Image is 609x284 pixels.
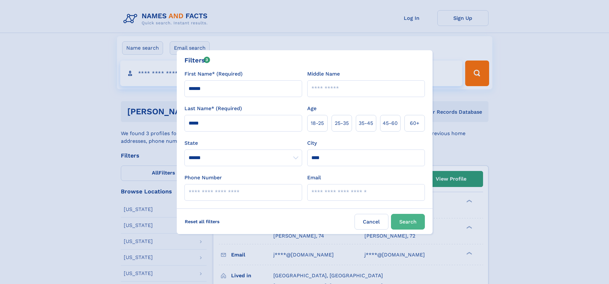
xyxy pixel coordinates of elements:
[184,174,222,182] label: Phone Number
[184,105,242,112] label: Last Name* (Required)
[184,55,210,65] div: Filters
[311,119,324,127] span: 18‑25
[335,119,349,127] span: 25‑35
[184,70,243,78] label: First Name* (Required)
[184,139,302,147] label: State
[307,174,321,182] label: Email
[391,214,425,230] button: Search
[383,119,398,127] span: 45‑60
[410,119,419,127] span: 60+
[307,105,316,112] label: Age
[355,214,388,230] label: Cancel
[359,119,373,127] span: 35‑45
[307,70,340,78] label: Middle Name
[181,214,224,229] label: Reset all filters
[307,139,317,147] label: City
